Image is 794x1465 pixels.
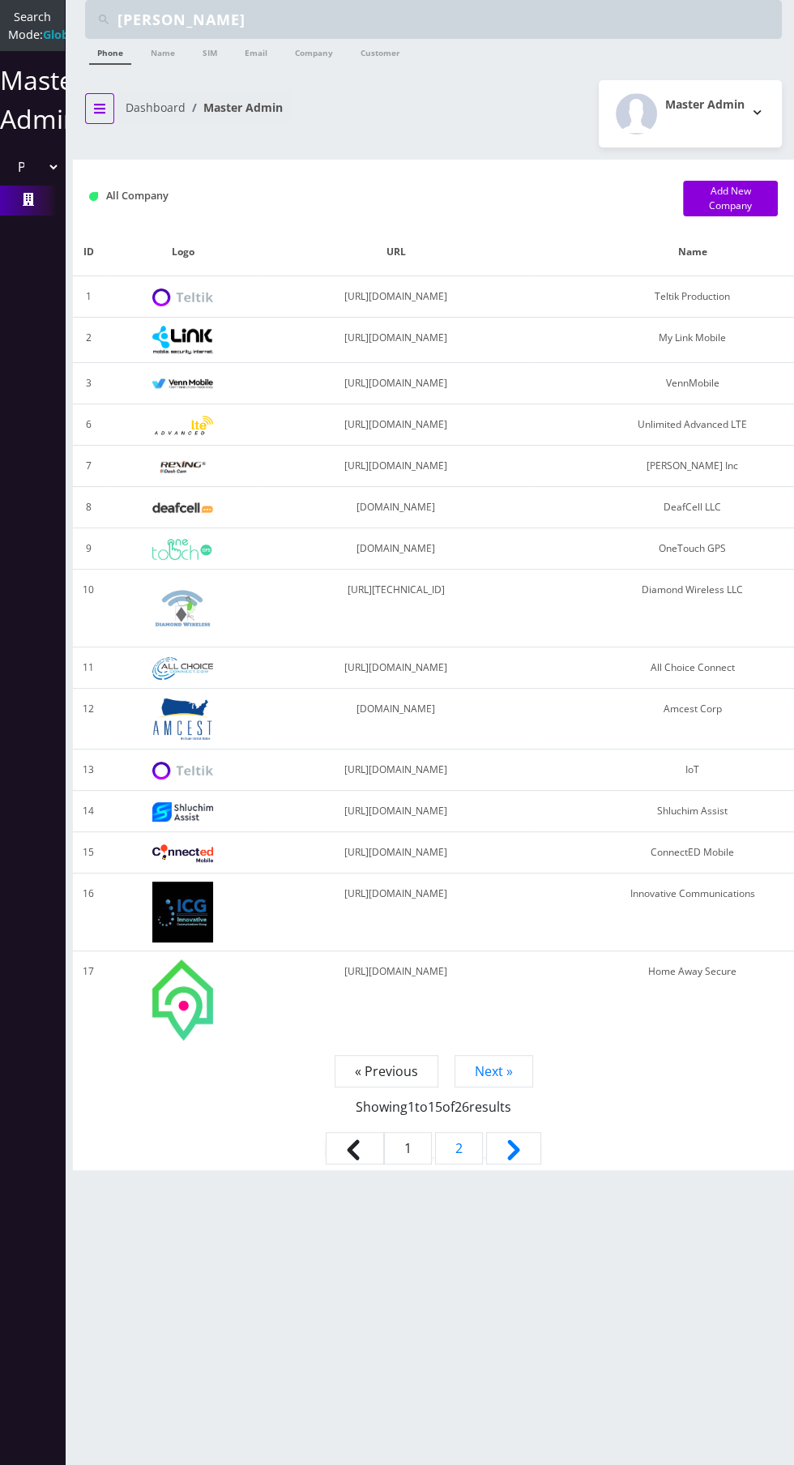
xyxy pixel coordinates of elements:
[186,99,283,116] li: Master Admin
[486,1132,541,1164] a: Next &raquo;
[152,802,213,821] img: Shluchim Assist
[152,882,213,942] img: Innovative Communications
[89,1081,778,1117] p: Showing to of results
[73,689,104,750] td: 12
[683,181,778,216] a: Add New Company
[152,697,213,741] img: Amcest Corp
[455,1055,533,1087] a: Next »
[104,229,262,276] th: Logo
[152,459,213,475] img: Rexing Inc
[152,959,213,1040] img: Home Away Secure
[126,100,186,115] a: Dashboard
[73,487,104,528] td: 8
[73,318,104,363] td: 2
[152,657,213,679] img: All Choice Connect
[152,844,213,862] img: ConnectED Mobile
[152,539,213,560] img: OneTouch GPS
[263,318,531,363] td: [URL][DOMAIN_NAME]
[152,416,213,436] img: Unlimited Advanced LTE
[73,750,104,791] td: 13
[194,39,225,63] a: SIM
[263,229,531,276] th: URL
[89,39,131,65] a: Phone
[263,791,531,832] td: [URL][DOMAIN_NAME]
[152,326,213,354] img: My Link Mobile
[455,1098,469,1116] span: 26
[408,1098,415,1116] span: 1
[73,528,104,570] td: 9
[73,446,104,487] td: 7
[73,791,104,832] td: 14
[263,832,531,873] td: [URL][DOMAIN_NAME]
[665,98,745,112] h2: Master Admin
[428,1098,442,1116] span: 15
[263,276,531,318] td: [URL][DOMAIN_NAME]
[263,528,531,570] td: [DOMAIN_NAME]
[73,832,104,873] td: 15
[263,647,531,689] td: [URL][DOMAIN_NAME]
[73,951,104,1049] td: 17
[263,873,531,951] td: [URL][DOMAIN_NAME]
[73,647,104,689] td: 11
[326,1132,384,1164] span: &laquo; Previous
[263,404,531,446] td: [URL][DOMAIN_NAME]
[85,91,421,137] nav: breadcrumb
[263,446,531,487] td: [URL][DOMAIN_NAME]
[89,192,98,201] img: All Company
[73,363,104,404] td: 3
[73,276,104,318] td: 1
[89,1061,778,1170] nav: Pagination Navigation
[152,288,213,307] img: Teltik Production
[73,404,104,446] td: 6
[237,39,275,63] a: Email
[263,750,531,791] td: [URL][DOMAIN_NAME]
[263,570,531,647] td: [URL][TECHNICAL_ID]
[263,689,531,750] td: [DOMAIN_NAME]
[152,578,213,639] img: Diamond Wireless LLC
[73,570,104,647] td: 10
[263,951,531,1049] td: [URL][DOMAIN_NAME]
[599,80,782,147] button: Master Admin
[152,762,213,780] img: IoT
[435,1132,483,1164] a: Go to page 2
[89,190,659,202] h1: All Company
[335,1055,438,1087] span: « Previous
[143,39,183,63] a: Name
[73,229,104,276] th: ID
[384,1132,432,1164] span: 1
[152,502,213,513] img: DeafCell LLC
[73,1061,794,1170] nav: Page navigation example
[117,4,778,35] input: Search Teltik
[152,378,213,390] img: VennMobile
[263,363,531,404] td: [URL][DOMAIN_NAME]
[263,487,531,528] td: [DOMAIN_NAME]
[43,27,79,42] strong: Global
[352,39,408,63] a: Customer
[287,39,341,63] a: Company
[73,873,104,951] td: 16
[8,9,79,42] span: Search Mode:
